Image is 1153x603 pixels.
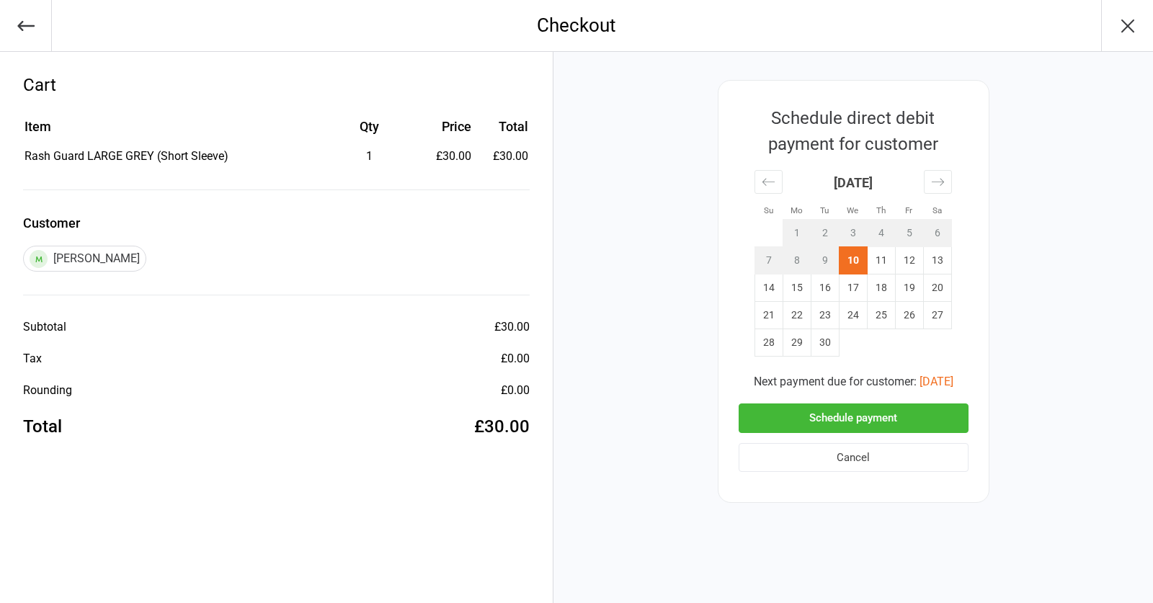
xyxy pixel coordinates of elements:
[811,247,839,274] td: Not available. Tuesday, September 9, 2025
[783,329,811,357] td: Monday, September 29, 2025
[501,382,530,399] div: £0.00
[867,302,895,329] td: Thursday, September 25, 2025
[23,246,146,272] div: [PERSON_NAME]
[923,302,951,329] td: Saturday, September 27, 2025
[739,157,968,373] div: Calendar
[847,205,858,215] small: We
[895,302,923,329] td: Friday, September 26, 2025
[754,247,783,274] td: Not available. Sunday, September 7, 2025
[23,382,72,399] div: Rounding
[739,443,969,473] button: Cancel
[876,205,886,215] small: Th
[783,302,811,329] td: Monday, September 22, 2025
[418,148,471,165] div: £30.00
[811,329,839,357] td: Tuesday, September 30, 2025
[783,274,811,302] td: Monday, September 15, 2025
[783,220,811,247] td: Not available. Monday, September 1, 2025
[23,213,530,233] label: Customer
[418,117,471,136] div: Price
[739,373,969,390] div: Next payment due for customer:
[754,329,783,357] td: Sunday, September 28, 2025
[839,247,867,274] td: Selected. Wednesday, September 10, 2025
[739,403,969,433] button: Schedule payment
[322,117,417,146] th: Qty
[501,350,530,367] div: £0.00
[811,274,839,302] td: Tuesday, September 16, 2025
[754,170,783,194] div: Move backward to switch to the previous month.
[23,72,530,98] div: Cart
[905,205,912,215] small: Fr
[25,149,228,163] span: Rash Guard LARGE GREY (Short Sleeve)
[23,350,42,367] div: Tax
[839,274,867,302] td: Wednesday, September 17, 2025
[834,175,873,190] strong: [DATE]
[839,220,867,247] td: Not available. Wednesday, September 3, 2025
[23,414,62,439] div: Total
[811,220,839,247] td: Not available. Tuesday, September 2, 2025
[923,220,951,247] td: Not available. Saturday, September 6, 2025
[754,302,783,329] td: Sunday, September 21, 2025
[867,247,895,274] td: Thursday, September 11, 2025
[895,247,923,274] td: Friday, September 12, 2025
[867,274,895,302] td: Thursday, September 18, 2025
[494,318,530,336] div: £30.00
[754,274,783,302] td: Sunday, September 14, 2025
[322,148,417,165] div: 1
[923,274,951,302] td: Saturday, September 20, 2025
[791,205,803,215] small: Mo
[895,220,923,247] td: Not available. Friday, September 5, 2025
[764,205,773,215] small: Su
[23,318,66,336] div: Subtotal
[811,302,839,329] td: Tuesday, September 23, 2025
[924,170,952,194] div: Move forward to switch to the next month.
[820,205,829,215] small: Tu
[895,274,923,302] td: Friday, September 19, 2025
[25,117,321,146] th: Item
[839,302,867,329] td: Wednesday, September 24, 2025
[932,205,942,215] small: Sa
[783,247,811,274] td: Not available. Monday, September 8, 2025
[923,247,951,274] td: Saturday, September 13, 2025
[867,220,895,247] td: Not available. Thursday, September 4, 2025
[477,117,528,146] th: Total
[477,148,528,165] td: £30.00
[920,373,953,390] button: [DATE]
[739,105,968,157] div: Schedule direct debit payment for customer
[474,414,530,439] div: £30.00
